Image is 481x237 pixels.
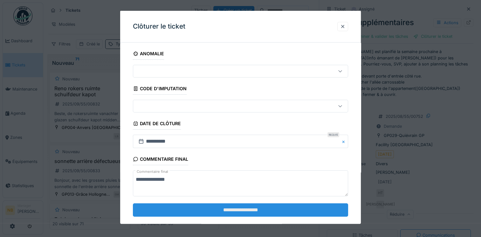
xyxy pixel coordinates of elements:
div: Anomalie [133,49,164,60]
label: Commentaire final [135,168,169,176]
div: Requis [327,132,339,137]
div: Date de clôture [133,119,181,130]
button: Close [341,135,348,148]
div: Commentaire final [133,154,188,165]
div: Code d'imputation [133,84,187,95]
h3: Clôturer le ticket [133,23,185,30]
